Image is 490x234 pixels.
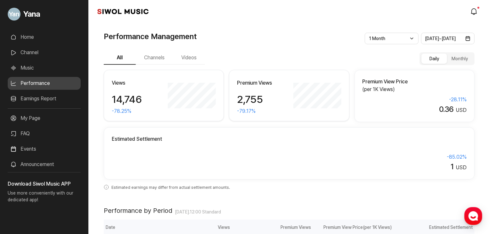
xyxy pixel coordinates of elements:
div: -28.11 % [363,96,467,104]
span: 1 Month [369,36,385,41]
span: Home [16,190,28,196]
a: Go to My Profile [8,5,81,23]
span: 0.36 [439,104,454,114]
p: Estimated earnings may differ from actual settlement amounts. [104,180,475,191]
a: Music [8,62,81,74]
div: -85.02 % [112,153,467,161]
div: USD [363,105,467,114]
div: -79.17 % [237,107,290,115]
a: FAQ [8,127,81,140]
h2: Premium Views [237,79,290,87]
a: Announcement [8,158,81,171]
a: Home [8,31,81,44]
span: [DATE] . 12:00 Standard [175,209,221,215]
a: My Page [8,112,81,125]
span: [DATE] ~ [DATE] [425,36,456,41]
button: Monthly [447,54,473,64]
p: Use more conveniently with our dedicated app! [8,188,81,208]
button: Channels [136,51,173,65]
a: Earnings Report [8,92,81,105]
a: Performance [8,77,81,90]
div: -78.25 % [112,107,165,115]
button: [DATE]~[DATE] [421,33,475,44]
h2: Estimated Settlement [112,135,467,143]
span: 1 [451,162,454,171]
h1: Performance Management [104,31,197,42]
span: Yana [23,8,40,20]
button: Videos [173,51,205,65]
span: Settings [95,190,110,196]
div: USD [112,162,467,171]
span: 14,746 [112,93,142,105]
a: Settings [83,181,123,197]
span: Messages [53,191,72,196]
button: All [104,51,136,65]
h2: Performance by Period [104,207,172,214]
h2: Views [112,79,165,87]
a: Messages [42,181,83,197]
h2: Premium View Price [363,78,467,86]
a: Channel [8,46,81,59]
a: modal.notifications [468,5,481,18]
p: (per 1K Views) [363,86,467,93]
button: Daily [421,54,447,64]
h3: Download Siwol Music APP [8,180,81,188]
a: Home [2,181,42,197]
span: 2,755 [237,93,263,105]
a: Events [8,143,81,155]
